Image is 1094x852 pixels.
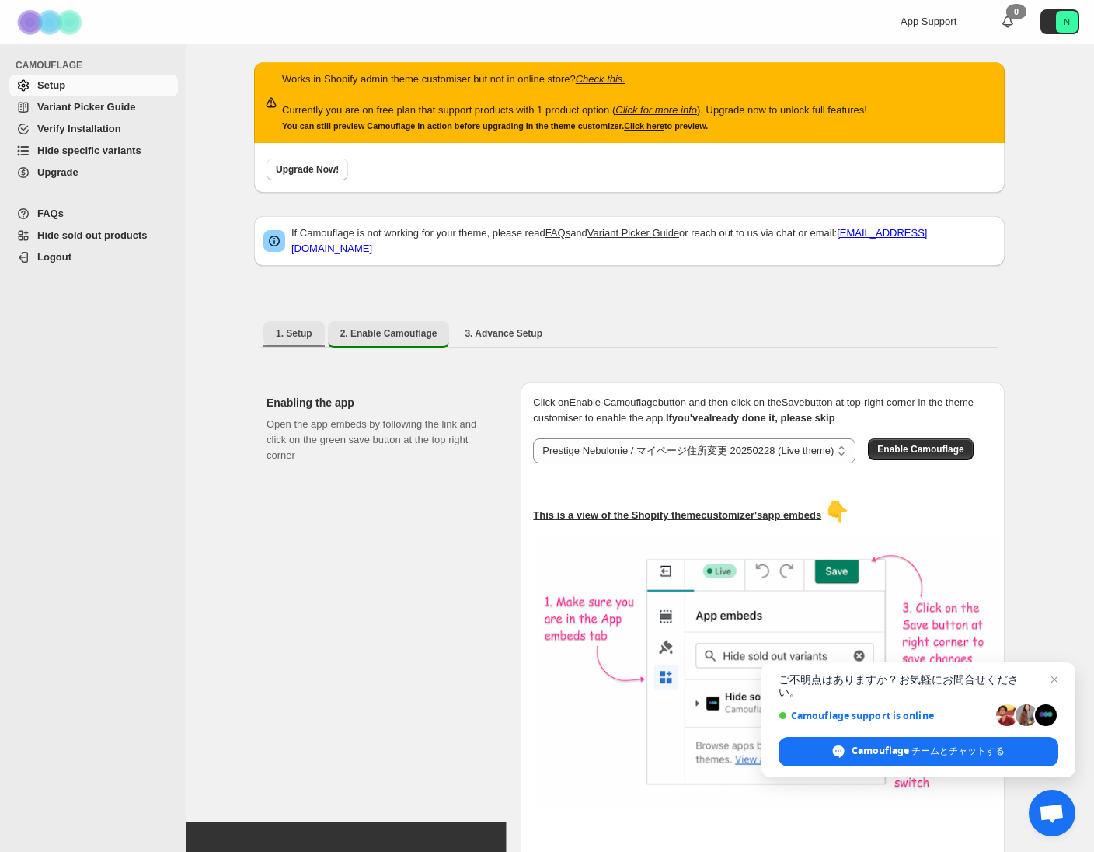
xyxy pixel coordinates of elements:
span: 2. Enable Camouflage [340,327,437,340]
div: 0 [1006,4,1026,19]
span: Logout [37,251,71,263]
span: Upgrade [37,166,78,178]
button: Enable Camouflage [868,438,973,460]
a: Click for more info [615,104,697,116]
a: Enable Camouflage [868,443,973,455]
img: Camouflage [12,1,90,44]
span: 👇 [824,500,849,523]
p: Click on Enable Camouflage button and then click on the Save button at top-right corner in the th... [533,395,992,426]
u: This is a view of the Shopify theme customizer's app embeds [533,509,821,521]
a: Hide specific variants [9,140,178,162]
a: Check this. [576,73,625,85]
span: Hide specific variants [37,145,141,156]
p: If Camouflage is not working for your theme, please read and or reach out to us via chat or email: [291,225,995,257]
p: Works in Shopify admin theme customiser but not in online store? [282,72,867,87]
span: Upgrade Now! [276,163,339,176]
span: Avatar with initials N [1056,11,1078,33]
span: App Support [901,16,956,27]
a: Click here [624,121,664,131]
a: 0 [1000,14,1016,30]
button: Avatar with initials N [1040,9,1079,34]
img: camouflage-enable [533,536,999,808]
span: Enable Camouflage [877,443,963,456]
a: Setup [9,75,178,96]
span: Camouflage チームとチャットする [852,744,1005,758]
p: Currently you are on free plan that support products with 1 product option ( ). Upgrade now to un... [282,103,867,118]
span: Verify Installation [37,123,121,134]
a: Upgrade [9,162,178,183]
a: Verify Installation [9,118,178,140]
button: Upgrade Now! [267,159,348,180]
div: Camouflage チームとチャットする [779,737,1058,766]
span: ご不明点はありますか？お気軽にお問合せください。 [779,673,1058,698]
span: Setup [37,79,65,91]
div: チャットを開く [1029,790,1075,836]
a: FAQs [9,203,178,225]
text: N [1064,17,1070,26]
span: Camouflage support is online [779,710,991,721]
a: Hide sold out products [9,225,178,246]
a: Variant Picker Guide [9,96,178,118]
span: 3. Advance Setup [465,327,542,340]
span: 1. Setup [276,327,312,340]
h2: Enabling the app [267,395,496,410]
a: FAQs [545,227,571,239]
span: FAQs [37,208,64,219]
span: CAMOUFLAGE [16,59,179,72]
span: チャットを閉じる [1045,670,1064,689]
span: Variant Picker Guide [37,101,135,113]
small: You can still preview Camouflage in action before upgrading in the theme customizer. to preview. [282,121,708,131]
a: Variant Picker Guide [587,227,679,239]
span: Hide sold out products [37,229,148,241]
a: Logout [9,246,178,268]
b: If you've already done it, please skip [666,412,835,424]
